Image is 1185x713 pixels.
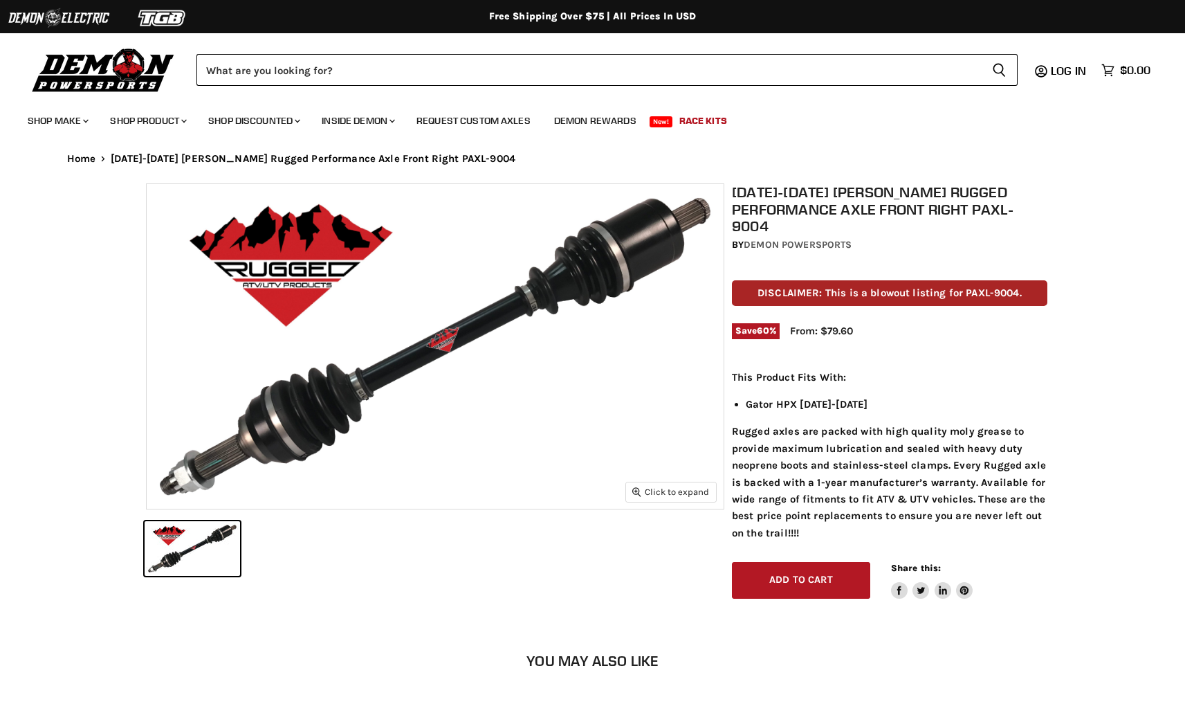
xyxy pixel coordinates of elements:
[626,482,716,501] button: Click to expand
[17,101,1147,135] ul: Main menu
[147,184,724,509] img: 2010-2013 John Deere Rugged Performance Axle Front Right PAXL-9004
[196,54,1018,86] form: Product
[744,239,852,251] a: Demon Powersports
[39,153,1146,165] nav: Breadcrumbs
[1051,64,1086,78] span: Log in
[544,107,647,135] a: Demon Rewards
[757,325,769,336] span: 60
[7,5,111,31] img: Demon Electric Logo 2
[406,107,541,135] a: Request Custom Axles
[891,562,973,599] aside: Share this:
[981,54,1018,86] button: Search
[1120,64,1150,77] span: $0.00
[67,153,96,165] a: Home
[198,107,309,135] a: Shop Discounted
[1094,60,1157,80] a: $0.00
[111,5,214,31] img: TGB Logo 2
[196,54,981,86] input: Search
[669,107,737,135] a: Race Kits
[732,323,780,339] span: Save %
[732,562,870,599] button: Add to cart
[746,396,1047,413] li: Gator HPX [DATE]-[DATE]
[1045,64,1094,77] a: Log in
[732,237,1047,253] div: by
[732,369,1047,386] p: This Product Fits With:
[100,107,195,135] a: Shop Product
[891,563,941,573] span: Share this:
[311,107,403,135] a: Inside Demon
[111,153,515,165] span: [DATE]-[DATE] [PERSON_NAME] Rugged Performance Axle Front Right PAXL-9004
[67,653,1119,669] h2: You may also like
[145,521,240,576] button: 2010-2013 John Deere Rugged Performance Axle Front Right PAXL-9004 thumbnail
[632,487,709,497] span: Click to expand
[650,116,673,127] span: New!
[39,10,1146,23] div: Free Shipping Over $75 | All Prices In USD
[790,325,853,337] span: From: $79.60
[732,183,1047,235] h1: [DATE]-[DATE] [PERSON_NAME] Rugged Performance Axle Front Right PAXL-9004
[17,107,97,135] a: Shop Make
[732,280,1047,306] p: DISCLAIMER: This is a blowout listing for PAXL-9004.
[769,574,833,586] span: Add to cart
[732,369,1047,541] div: Rugged axles are packed with high quality moly grease to provide maximum lubrication and sealed w...
[28,45,179,94] img: Demon Powersports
